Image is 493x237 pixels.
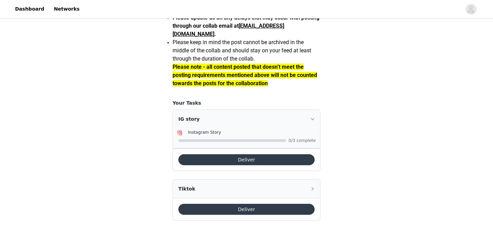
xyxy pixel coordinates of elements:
[173,64,317,87] span: Please note - all content posted that doesn’t meet the posting requirements mentioned above will ...
[50,1,84,17] a: Networks
[11,1,48,17] a: Dashboard
[468,4,474,15] div: avatar
[173,110,320,128] div: icon: rightIG story
[173,23,284,37] span: [EMAIL_ADDRESS][DOMAIN_NAME]
[173,39,311,62] span: Please keep in mind the post cannot be archived in the middle of the collab and should stay on yo...
[311,117,315,121] i: icon: right
[173,14,319,37] strong: Please update us on any delays that may occur with posting through our collab email at .
[188,130,221,135] span: Instagram Story
[178,154,315,165] button: Deliver
[173,100,320,107] h4: Your Tasks
[289,139,316,143] span: 0/3 complete
[173,180,320,198] div: icon: rightTiktok
[177,130,182,136] img: Instagram Icon
[178,204,315,215] button: Deliver
[311,187,315,191] i: icon: right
